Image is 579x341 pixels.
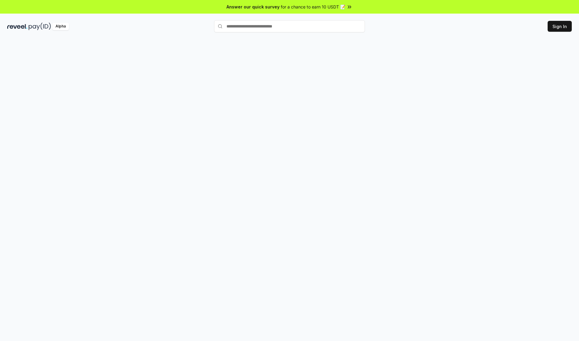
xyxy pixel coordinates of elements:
span: for a chance to earn 10 USDT 📝 [281,4,345,10]
div: Alpha [52,23,69,30]
button: Sign In [548,21,572,32]
span: Answer our quick survey [226,4,280,10]
img: pay_id [29,23,51,30]
img: reveel_dark [7,23,27,30]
